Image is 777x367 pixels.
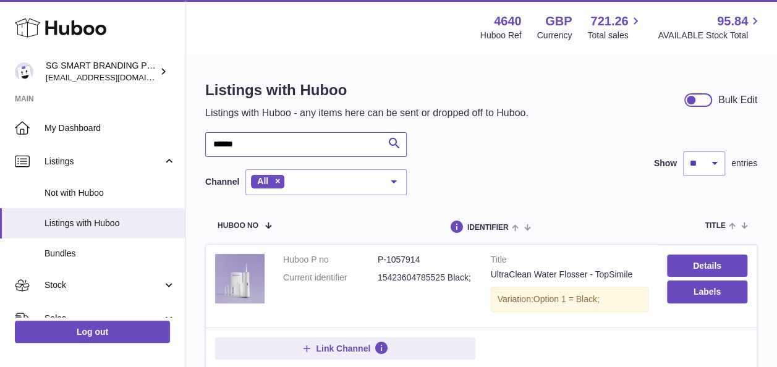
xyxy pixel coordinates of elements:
[45,279,163,291] span: Stock
[545,13,572,30] strong: GBP
[590,13,628,30] span: 721.26
[378,254,472,266] dd: P-1057914
[731,158,757,169] span: entries
[46,72,182,82] span: [EMAIL_ADDRESS][DOMAIN_NAME]
[283,272,378,284] dt: Current identifier
[45,313,163,324] span: Sales
[491,254,648,269] strong: Title
[205,106,529,120] p: Listings with Huboo - any items here can be sent or dropped off to Huboo.
[480,30,522,41] div: Huboo Ref
[717,13,748,30] span: 95.84
[658,30,762,41] span: AVAILABLE Stock Total
[537,30,572,41] div: Currency
[667,281,747,303] button: Labels
[205,80,529,100] h1: Listings with Huboo
[45,122,176,134] span: My Dashboard
[654,158,677,169] label: Show
[316,343,370,354] span: Link Channel
[215,337,475,360] button: Link Channel
[45,187,176,199] span: Not with Huboo
[45,248,176,259] span: Bundles
[533,294,600,304] span: Option 1 = Black;
[46,60,157,83] div: SG SMART BRANDING PTE. LTD.
[378,272,472,284] dd: 15423604785525 Black;
[667,255,747,277] a: Details
[215,254,265,303] img: UltraClean Water Flosser - TopSimile
[283,254,378,266] dt: Huboo P no
[494,13,522,30] strong: 4640
[15,62,33,81] img: internalAdmin-4640@internal.huboo.com
[705,222,725,230] span: title
[587,30,642,41] span: Total sales
[15,321,170,343] a: Log out
[218,222,258,230] span: Huboo no
[45,217,176,229] span: Listings with Huboo
[467,224,509,232] span: identifier
[205,176,239,188] label: Channel
[491,269,648,281] div: UltraClean Water Flosser - TopSimile
[257,176,268,186] span: All
[587,13,642,41] a: 721.26 Total sales
[718,93,757,107] div: Bulk Edit
[491,287,648,312] div: Variation:
[658,13,762,41] a: 95.84 AVAILABLE Stock Total
[45,156,163,167] span: Listings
